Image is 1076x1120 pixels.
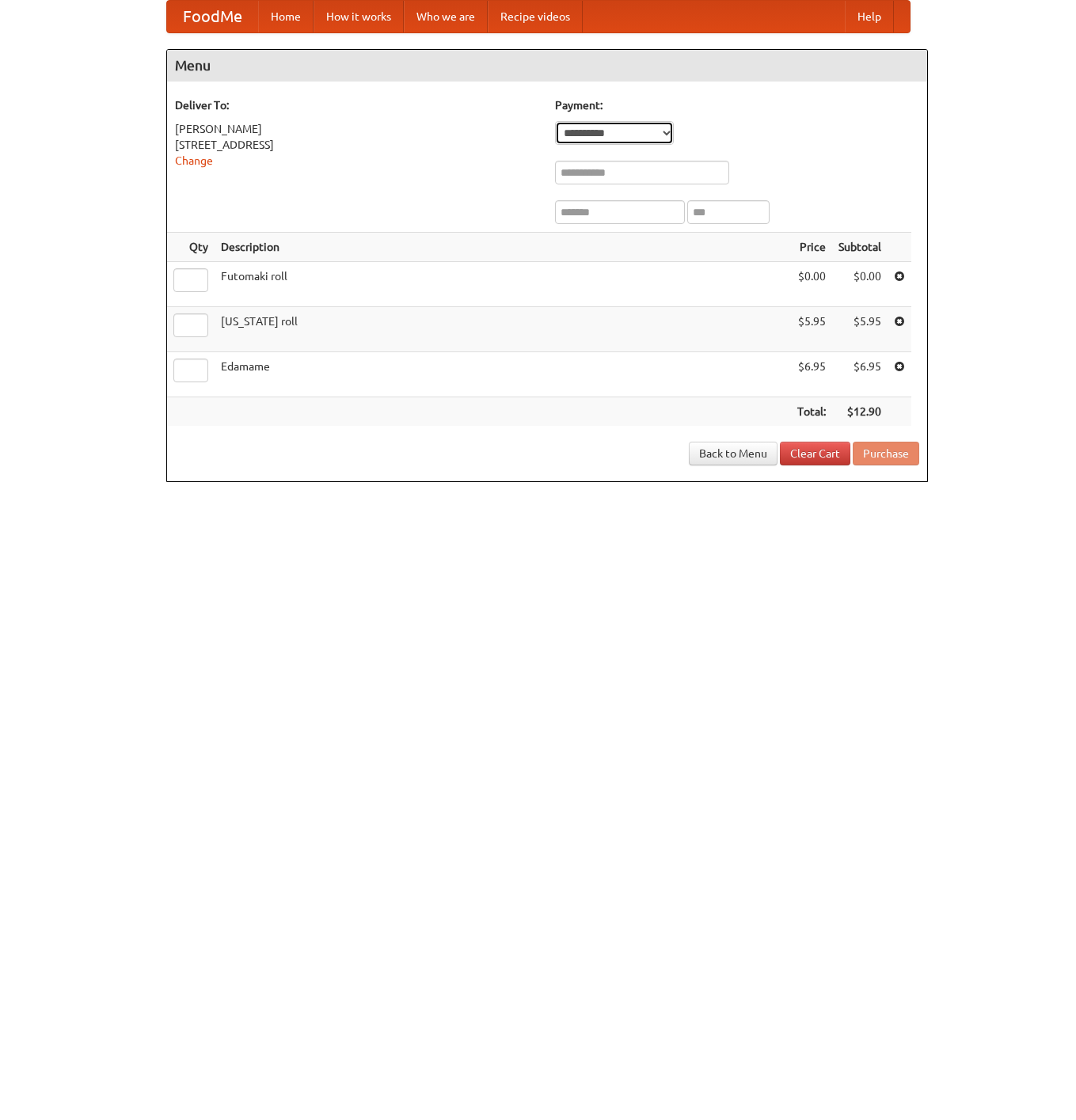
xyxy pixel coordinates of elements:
td: Futomaki roll [215,262,791,307]
td: $0.00 [832,262,888,307]
h5: Deliver To: [175,97,539,113]
th: Subtotal [832,233,888,262]
div: [STREET_ADDRESS] [175,137,539,153]
a: Recipe videos [488,1,583,32]
td: $6.95 [832,352,888,397]
button: Purchase [853,442,919,465]
td: $6.95 [791,352,832,397]
h4: Menu [167,50,927,82]
a: Who we are [404,1,488,32]
td: $5.95 [791,307,832,352]
td: Edamame [215,352,791,397]
td: $5.95 [832,307,888,352]
h5: Payment: [555,97,919,113]
a: Back to Menu [689,442,778,465]
a: Home [258,1,314,32]
th: Price [791,233,832,262]
td: $0.00 [791,262,832,307]
div: [PERSON_NAME] [175,121,539,137]
a: Clear Cart [780,442,850,465]
a: FoodMe [167,1,258,32]
th: Description [215,233,791,262]
td: [US_STATE] roll [215,307,791,352]
th: Total: [791,397,832,427]
th: Qty [167,233,215,262]
a: How it works [314,1,404,32]
a: Help [845,1,894,32]
a: Change [175,154,213,167]
th: $12.90 [832,397,888,427]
